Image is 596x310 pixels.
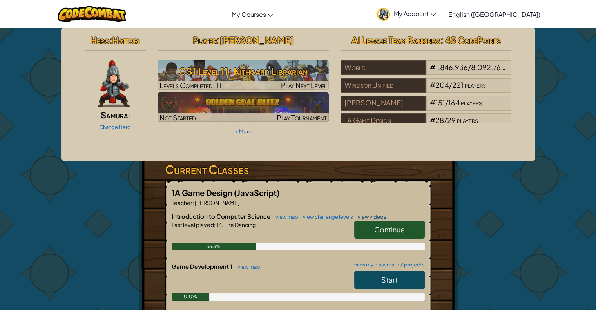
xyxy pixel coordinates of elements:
span: 29 [447,116,456,125]
a: My Courses [228,4,277,25]
h3: CS1 Level 11: Kithgard Librarian [158,62,329,80]
span: Start [381,275,398,284]
span: players [506,63,527,72]
span: players [461,98,482,107]
img: avatar [377,8,390,21]
a: World#1,846,936/8,092,769players [341,68,512,77]
a: view videos [354,214,386,220]
a: view map [234,264,260,270]
a: 1A Game Design#28/29players [341,121,512,130]
span: players [465,80,486,89]
img: samurai.pose.png [98,60,130,107]
span: Fire Dancing [223,221,256,228]
div: 1A Game Design [341,113,426,128]
a: view my classmates' projects [350,262,425,267]
span: My Courses [232,10,266,18]
span: Hattori [112,34,139,45]
span: 13. [216,221,223,228]
a: view map [272,214,298,220]
img: CS1 Level 11: Kithgard Librarian [158,60,329,90]
a: Change Hero [99,124,131,130]
span: [PERSON_NAME] [194,199,239,206]
div: 0.0% [172,293,210,301]
h3: Current Classes [165,161,431,178]
span: / [449,80,452,89]
span: # [430,116,435,125]
span: : [214,221,216,228]
span: / [444,116,447,125]
span: Teacher [172,199,192,206]
div: Windsor Unified [341,78,426,93]
span: 221 [452,80,464,89]
a: [PERSON_NAME]#151/164players [341,103,512,112]
span: Player [192,34,216,45]
a: + More [235,128,251,134]
a: My Account [373,2,440,26]
span: 151 [435,98,445,107]
span: : [109,34,112,45]
a: Play Next Level [158,60,329,90]
span: 1,846,936 [435,63,468,72]
span: Samurai [101,109,130,120]
span: 204 [435,80,449,89]
span: Levels Completed: 11 [159,81,221,90]
span: # [430,80,435,89]
span: players [457,116,478,125]
div: 33.3% [172,243,256,250]
a: Not StartedPlay Tournament [158,92,329,122]
img: CodeCombat logo [58,6,126,22]
span: Play Next Level [281,81,327,90]
span: (JavaScript) [234,188,280,198]
span: Last level played [172,221,214,228]
span: Introduction to Computer Science [172,212,272,220]
span: English ([GEOGRAPHIC_DATA]) [448,10,540,18]
span: My Account [394,9,436,18]
span: Not Started [159,113,196,122]
span: Play Tournament [277,113,327,122]
span: / [468,63,471,72]
span: # [430,63,435,72]
span: Hero [91,34,109,45]
span: [PERSON_NAME] [219,34,293,45]
span: : [216,34,219,45]
span: Game Development 1 [172,263,234,270]
span: / [445,98,448,107]
span: # [430,98,435,107]
span: AI League Team Rankings [351,34,440,45]
div: World [341,60,426,75]
img: Golden Goal [158,92,329,122]
a: English ([GEOGRAPHIC_DATA]) [444,4,544,25]
a: Windsor Unified#204/221players [341,85,512,94]
span: 164 [448,98,460,107]
div: [PERSON_NAME] [341,96,426,111]
span: : [192,199,194,206]
a: view challenge levels [299,214,353,220]
span: 8,092,769 [471,63,505,72]
span: 1A Game Design [172,188,234,198]
span: 28 [435,116,444,125]
span: Continue [374,225,405,234]
span: : 45 CodePoints [440,34,501,45]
